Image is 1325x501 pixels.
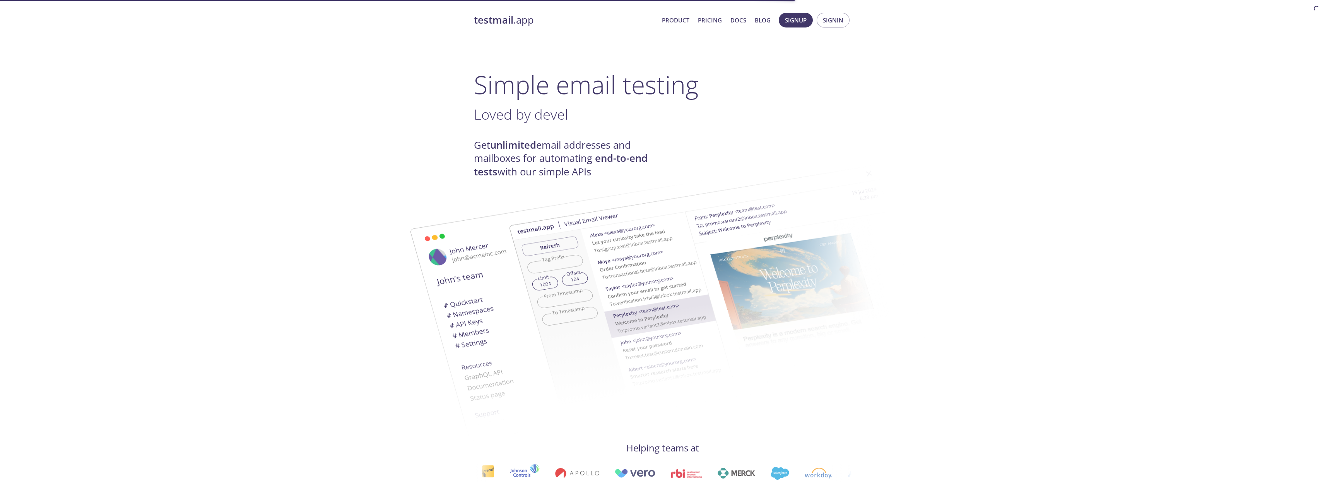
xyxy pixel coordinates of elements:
a: testmail.app [474,14,656,27]
img: vero [605,469,646,478]
button: Signup [779,13,813,27]
h1: Simple email testing [474,70,851,100]
img: merck [708,468,745,479]
img: salesforce [761,467,780,480]
span: Signin [823,15,843,25]
a: Pricing [698,15,722,25]
img: rbi [661,469,692,478]
h4: Get email addresses and mailboxes for automating with our simple APIs [474,139,663,178]
a: Docs [730,15,746,25]
img: apollo [545,468,589,479]
img: testmail-email-viewer [381,179,799,441]
img: johnsoncontrols [500,464,530,482]
button: Signin [817,13,850,27]
img: testmail-email-viewer [509,154,927,416]
img: workday [795,468,822,479]
a: Product [662,15,689,25]
span: Signup [785,15,807,25]
h4: Helping teams at [474,442,851,454]
strong: testmail [474,13,513,27]
span: Loved by devel [474,105,568,124]
strong: unlimited [490,138,536,152]
a: Blog [755,15,771,25]
strong: end-to-end tests [474,151,648,178]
